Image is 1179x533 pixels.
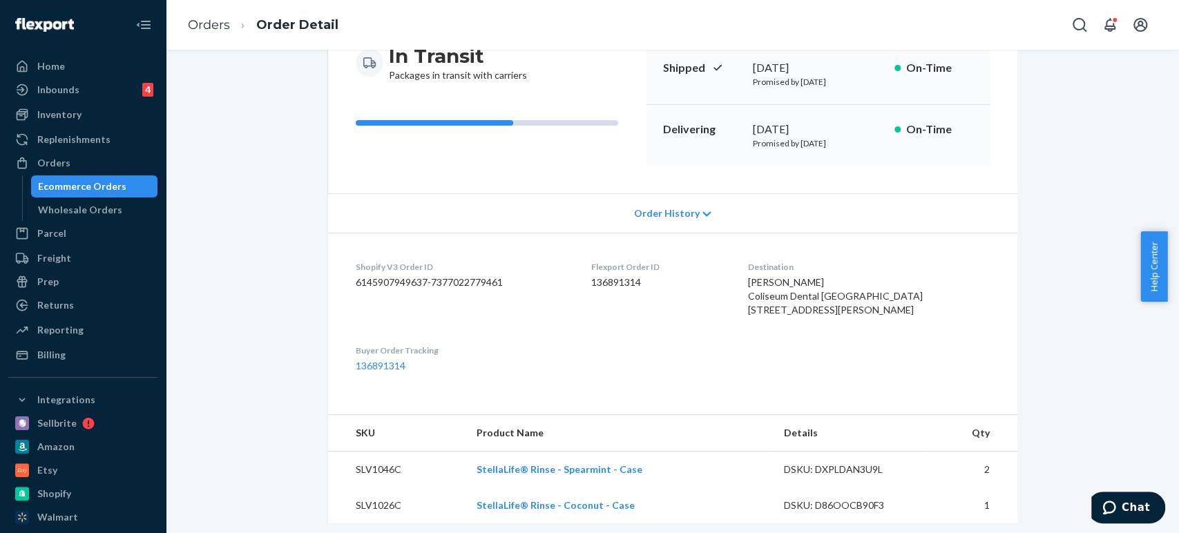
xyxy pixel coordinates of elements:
[591,275,726,289] dd: 136891314
[37,487,71,501] div: Shopify
[8,152,157,174] a: Orders
[784,463,914,476] div: DSKU: DXPLDAN3U9L
[906,122,973,137] p: On-Time
[15,18,74,32] img: Flexport logo
[356,345,569,356] dt: Buyer Order Tracking
[924,415,1017,452] th: Qty
[466,415,773,452] th: Product Name
[37,59,65,73] div: Home
[356,261,569,273] dt: Shopify V3 Order ID
[142,83,153,97] div: 4
[356,275,569,289] dd: 6145907949637-7377022779461
[8,104,157,126] a: Inventory
[37,348,66,362] div: Billing
[8,247,157,269] a: Freight
[8,389,157,411] button: Integrations
[37,440,75,454] div: Amazon
[8,506,157,528] a: Walmart
[748,261,989,273] dt: Destination
[477,463,642,475] a: StellaLife® Rinse - Spearmint - Case
[753,76,883,88] p: Promised by [DATE]
[37,298,74,312] div: Returns
[37,251,71,265] div: Freight
[389,43,527,82] div: Packages in transit with carriers
[356,360,405,371] a: 136891314
[328,452,466,488] td: SLV1046C
[389,43,527,68] h3: In Transit
[8,271,157,293] a: Prep
[477,499,635,511] a: StellaLife® Rinse - Coconut - Case
[633,206,699,220] span: Order History
[1066,11,1093,39] button: Open Search Box
[773,415,925,452] th: Details
[663,122,742,137] p: Delivering
[8,128,157,151] a: Replenishments
[1091,492,1165,526] iframe: Opens a widget where you can chat to one of our agents
[37,416,77,430] div: Sellbrite
[37,393,95,407] div: Integrations
[8,483,157,505] a: Shopify
[753,137,883,149] p: Promised by [DATE]
[177,5,349,46] ol: breadcrumbs
[8,55,157,77] a: Home
[8,79,157,101] a: Inbounds4
[8,459,157,481] a: Etsy
[31,199,158,221] a: Wholesale Orders
[37,156,70,170] div: Orders
[8,344,157,366] a: Billing
[38,180,126,193] div: Ecommerce Orders
[8,319,157,341] a: Reporting
[1140,231,1167,302] button: Help Center
[1096,11,1124,39] button: Open notifications
[37,108,82,122] div: Inventory
[37,83,79,97] div: Inbounds
[663,60,742,76] p: Shipped
[8,294,157,316] a: Returns
[37,133,111,146] div: Replenishments
[1127,11,1154,39] button: Open account menu
[784,498,914,512] div: DSKU: D86OOCB90F3
[8,436,157,458] a: Amazon
[37,510,78,524] div: Walmart
[753,60,883,76] div: [DATE]
[130,11,157,39] button: Close Navigation
[906,60,973,76] p: On-Time
[8,222,157,244] a: Parcel
[37,275,59,289] div: Prep
[8,412,157,434] a: Sellbrite
[328,487,466,523] td: SLV1026C
[37,226,66,240] div: Parcel
[924,452,1017,488] td: 2
[38,203,122,217] div: Wholesale Orders
[591,261,726,273] dt: Flexport Order ID
[37,323,84,337] div: Reporting
[328,415,466,452] th: SKU
[924,487,1017,523] td: 1
[748,276,923,316] span: [PERSON_NAME] Coliseum Dental [GEOGRAPHIC_DATA] [STREET_ADDRESS][PERSON_NAME]
[753,122,883,137] div: [DATE]
[188,17,230,32] a: Orders
[31,175,158,197] a: Ecommerce Orders
[37,463,57,477] div: Etsy
[256,17,338,32] a: Order Detail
